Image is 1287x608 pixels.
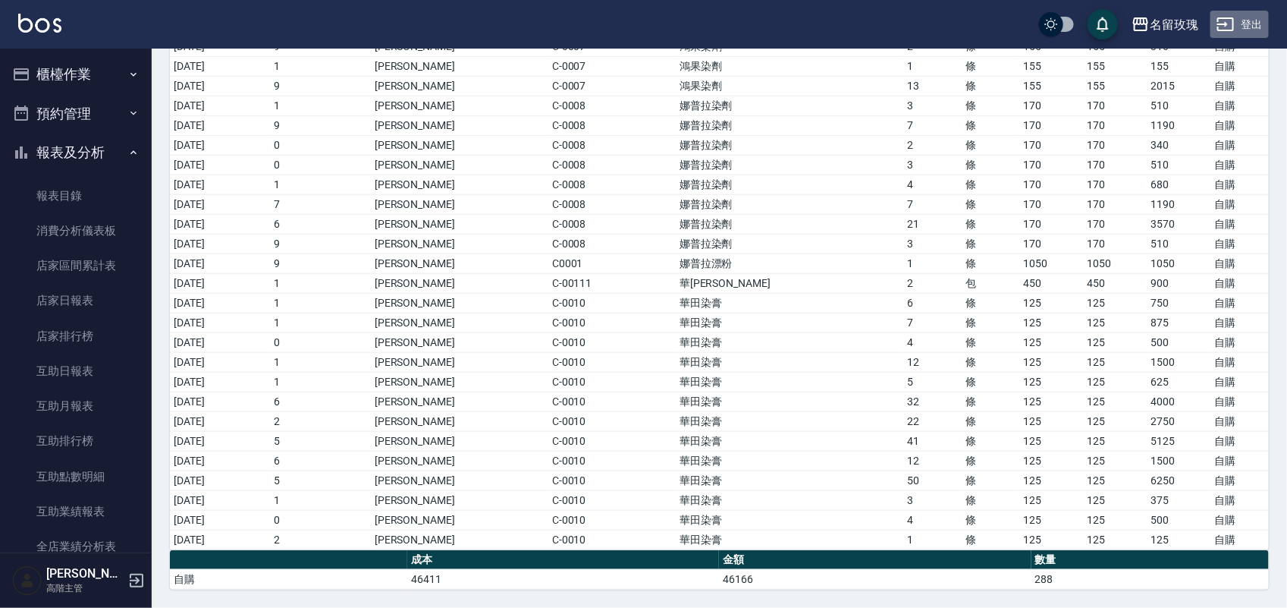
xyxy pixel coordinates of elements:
td: 125 [1019,451,1083,471]
td: C-0010 [548,490,676,510]
td: [DATE] [170,115,270,135]
td: [DATE] [170,510,270,530]
td: 125 [1083,530,1147,550]
td: 條 [962,96,1019,115]
td: 娜普拉染劑 [676,115,904,135]
td: 125 [1019,490,1083,510]
td: 1 [270,372,370,392]
td: 500 [1147,332,1211,352]
td: 680 [1147,175,1211,194]
td: 條 [962,254,1019,273]
td: 條 [962,471,1019,490]
td: 125 [1019,471,1083,490]
td: 娜普拉染劑 [676,135,904,155]
p: 高階主管 [46,581,124,595]
td: 5 [270,471,370,490]
td: 2 [270,411,370,431]
td: 華田染膏 [676,530,904,550]
td: 2750 [1147,411,1211,431]
td: 條 [962,313,1019,332]
td: [PERSON_NAME] [371,332,548,352]
td: 1050 [1147,254,1211,273]
td: 自購 [1211,273,1269,293]
td: [DATE] [170,332,270,352]
td: [PERSON_NAME] [371,392,548,411]
td: [PERSON_NAME] [371,254,548,273]
h5: [PERSON_NAME] [46,566,124,581]
a: 店家區間累計表 [6,248,146,283]
td: 170 [1019,115,1083,135]
td: 170 [1019,194,1083,214]
td: 華田染膏 [676,510,904,530]
td: 鴻果染劑 [676,56,904,76]
td: 自購 [1211,76,1269,96]
td: 125 [1083,411,1147,431]
td: 自購 [1211,155,1269,175]
td: 125 [1019,372,1083,392]
td: C-0010 [548,352,676,372]
td: C-0010 [548,431,676,451]
td: [PERSON_NAME] [371,372,548,392]
td: 自購 [1211,530,1269,550]
td: [PERSON_NAME] [371,471,548,490]
td: 510 [1147,234,1211,254]
td: C-0007 [548,76,676,96]
td: [PERSON_NAME] [371,56,548,76]
td: 125 [1019,332,1083,352]
td: [PERSON_NAME] [371,214,548,234]
td: 155 [1083,56,1147,76]
td: 1190 [1147,115,1211,135]
td: 華田染膏 [676,411,904,431]
td: 170 [1083,115,1147,135]
td: 華田染膏 [676,332,904,352]
td: 125 [1083,372,1147,392]
td: 170 [1083,214,1147,234]
td: C-0008 [548,194,676,214]
td: 自購 [1211,254,1269,273]
td: 自購 [1211,451,1269,471]
td: [PERSON_NAME] [371,234,548,254]
td: [PERSON_NAME] [371,352,548,372]
td: 條 [962,510,1019,530]
td: 娜普拉染劑 [676,234,904,254]
td: 條 [962,451,1019,471]
td: 華田染膏 [676,451,904,471]
button: save [1088,9,1118,39]
td: 170 [1019,234,1083,254]
td: [PERSON_NAME] [371,313,548,332]
td: [PERSON_NAME] [371,431,548,451]
td: [DATE] [170,214,270,234]
td: [PERSON_NAME] [371,530,548,550]
td: 125 [1083,451,1147,471]
td: 條 [962,175,1019,194]
td: 華田染膏 [676,372,904,392]
td: 3 [904,155,962,175]
table: a dense table [170,550,1269,590]
td: 125 [1147,530,1211,550]
td: C-0010 [548,392,676,411]
td: 自購 [1211,313,1269,332]
td: [PERSON_NAME] [371,135,548,155]
td: 自購 [1211,490,1269,510]
td: 娜普拉染劑 [676,175,904,194]
td: 條 [962,155,1019,175]
td: C-0008 [548,135,676,155]
td: 32 [904,392,962,411]
td: [PERSON_NAME] [371,411,548,431]
td: 娜普拉染劑 [676,214,904,234]
td: 125 [1083,431,1147,451]
td: 125 [1083,313,1147,332]
td: C-0010 [548,451,676,471]
td: 125 [1019,530,1083,550]
td: [DATE] [170,313,270,332]
td: 0 [270,135,370,155]
td: [DATE] [170,352,270,372]
td: 170 [1083,234,1147,254]
td: 12 [904,352,962,372]
td: [DATE] [170,372,270,392]
td: 娜普拉漂粉 [676,254,904,273]
td: 1 [270,313,370,332]
td: 條 [962,76,1019,96]
td: 6 [270,214,370,234]
a: 報表目錄 [6,178,146,213]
